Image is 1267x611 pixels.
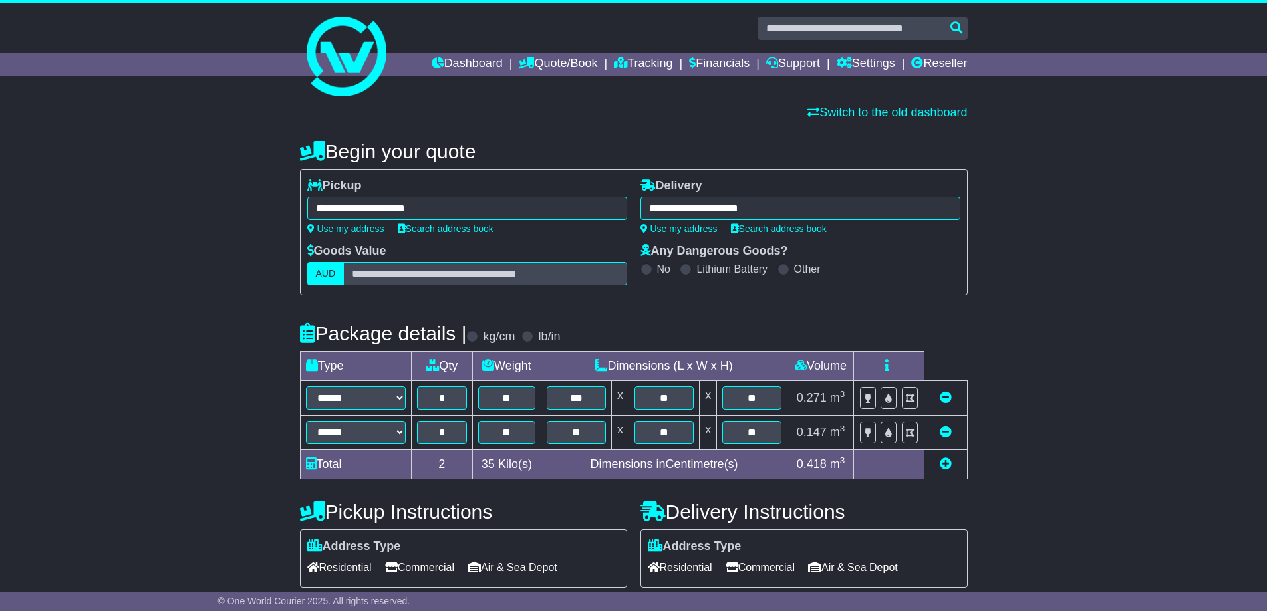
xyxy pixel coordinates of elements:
[726,557,795,578] span: Commercial
[468,557,557,578] span: Air & Sea Depot
[689,53,750,76] a: Financials
[300,450,411,479] td: Total
[840,389,845,399] sup: 3
[640,244,788,259] label: Any Dangerous Goods?
[473,450,541,479] td: Kilo(s)
[648,557,712,578] span: Residential
[218,596,410,606] span: © One World Courier 2025. All rights reserved.
[611,416,629,450] td: x
[830,426,845,439] span: m
[648,539,742,554] label: Address Type
[519,53,597,76] a: Quote/Book
[700,416,717,450] td: x
[482,457,495,471] span: 35
[300,352,411,381] td: Type
[640,179,702,193] label: Delivery
[541,450,787,479] td: Dimensions in Centimetre(s)
[611,381,629,416] td: x
[940,457,952,471] a: Add new item
[307,179,362,193] label: Pickup
[830,391,845,404] span: m
[700,381,717,416] td: x
[538,330,560,344] label: lb/in
[307,262,345,285] label: AUD
[307,244,386,259] label: Goods Value
[731,223,827,234] a: Search address book
[657,263,670,275] label: No
[840,455,845,465] sup: 3
[797,426,827,439] span: 0.147
[411,352,473,381] td: Qty
[411,450,473,479] td: 2
[797,457,827,471] span: 0.418
[385,557,454,578] span: Commercial
[797,391,827,404] span: 0.271
[307,539,401,554] label: Address Type
[807,106,967,119] a: Switch to the old dashboard
[830,457,845,471] span: m
[940,426,952,439] a: Remove this item
[614,53,672,76] a: Tracking
[794,263,821,275] label: Other
[307,557,372,578] span: Residential
[483,330,515,344] label: kg/cm
[911,53,967,76] a: Reseller
[640,501,968,523] h4: Delivery Instructions
[300,140,968,162] h4: Begin your quote
[808,557,898,578] span: Air & Sea Depot
[432,53,503,76] a: Dashboard
[640,223,718,234] a: Use my address
[766,53,820,76] a: Support
[473,352,541,381] td: Weight
[837,53,895,76] a: Settings
[696,263,768,275] label: Lithium Battery
[541,352,787,381] td: Dimensions (L x W x H)
[787,352,854,381] td: Volume
[398,223,493,234] a: Search address book
[940,391,952,404] a: Remove this item
[300,501,627,523] h4: Pickup Instructions
[300,322,467,344] h4: Package details |
[840,424,845,433] sup: 3
[307,223,384,234] a: Use my address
